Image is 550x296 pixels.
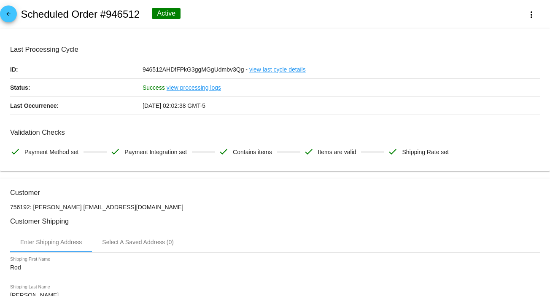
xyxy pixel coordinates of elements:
[10,264,86,271] input: Shipping First Name
[10,128,540,136] h3: Validation Checks
[167,79,221,96] a: view processing logs
[10,204,540,211] p: 756192: [PERSON_NAME] [EMAIL_ADDRESS][DOMAIN_NAME]
[233,143,272,161] span: Contains items
[388,147,398,157] mat-icon: check
[249,61,306,78] a: view last cycle details
[10,61,143,78] p: ID:
[20,239,82,245] div: Enter Shipping Address
[143,84,165,91] span: Success
[3,11,13,21] mat-icon: arrow_back
[10,217,540,225] h3: Customer Shipping
[10,97,143,115] p: Last Occurrence:
[24,143,78,161] span: Payment Method set
[10,147,20,157] mat-icon: check
[110,147,120,157] mat-icon: check
[402,143,449,161] span: Shipping Rate set
[143,102,205,109] span: [DATE] 02:02:38 GMT-5
[21,8,140,20] h2: Scheduled Order #946512
[143,66,248,73] span: 946512AHDfFPkG3ggMGgUdmbv3Qg -
[124,143,187,161] span: Payment Integration set
[318,143,356,161] span: Items are valid
[526,10,537,20] mat-icon: more_vert
[10,189,540,197] h3: Customer
[102,239,174,245] div: Select A Saved Address (0)
[10,45,540,53] h3: Last Processing Cycle
[218,147,229,157] mat-icon: check
[152,8,181,19] div: Active
[10,79,143,96] p: Status:
[304,147,314,157] mat-icon: check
